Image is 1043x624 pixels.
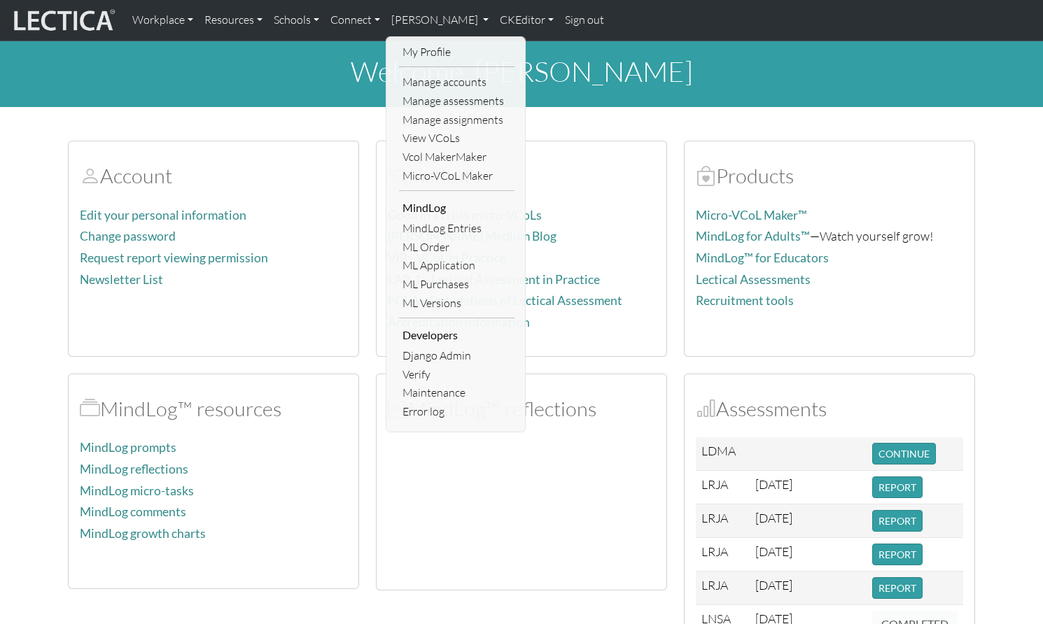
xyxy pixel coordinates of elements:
[559,6,610,35] a: Sign out
[696,471,750,504] td: LRJA
[80,483,194,498] a: MindLog micro-tasks
[696,250,829,265] a: MindLog™ for Educators
[325,6,386,35] a: Connect
[399,129,514,148] a: View VCoLs
[696,272,811,287] a: Lectical Assessments
[80,526,206,541] a: MindLog growth charts
[399,219,514,238] a: MindLog Entries
[872,476,923,498] button: REPORT
[872,443,936,465] button: CONTINUE
[399,275,514,294] a: ML Purchases
[755,476,792,492] span: [DATE]
[199,6,268,35] a: Resources
[399,43,514,421] ul: [PERSON_NAME]
[399,294,514,313] a: ML Versions
[80,440,176,455] a: MindLog prompts
[80,208,246,222] a: Edit your personal information
[696,293,794,308] a: Recruitment tools
[399,256,514,275] a: ML Application
[399,92,514,111] a: Manage assessments
[10,7,115,34] img: lecticalive
[80,504,186,519] a: MindLog comments
[80,462,188,476] a: MindLog reflections
[399,111,514,129] a: Manage assignments
[399,148,514,166] a: Vcol MakerMaker
[696,572,750,605] td: LRJA
[268,6,325,35] a: Schools
[696,226,963,246] p: —Watch yourself grow!
[386,6,494,35] a: [PERSON_NAME]
[872,510,923,532] button: REPORT
[494,6,559,35] a: CKEditor
[80,250,268,265] a: Request report viewing permission
[872,544,923,565] button: REPORT
[80,396,100,421] span: MindLog™ resources
[80,229,176,243] a: Change password
[696,229,810,243] a: MindLog for Adults™
[399,365,514,384] a: Verify
[399,197,514,219] li: MindLog
[80,272,163,287] a: Newsletter List
[755,544,792,559] span: [DATE]
[696,538,750,572] td: LRJA
[696,437,750,471] td: LDMA
[80,397,347,421] h2: MindLog™ resources
[399,346,514,365] a: Django Admin
[399,324,514,346] li: Developers
[399,166,514,185] a: Micro-VCoL Maker
[696,504,750,538] td: LRJA
[696,396,716,421] span: Assessments
[80,163,100,188] span: Account
[399,43,514,62] a: My Profile
[399,238,514,257] a: ML Order
[872,577,923,599] button: REPORT
[696,164,963,188] h2: Products
[755,510,792,525] span: [DATE]
[696,397,963,421] h2: Assessments
[696,163,716,188] span: Products
[399,402,514,421] a: Error log
[696,208,807,222] a: Micro-VCoL Maker™
[755,577,792,593] span: [DATE]
[80,164,347,188] h2: Account
[127,6,199,35] a: Workplace
[399,383,514,402] a: Maintenance
[399,73,514,92] a: Manage accounts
